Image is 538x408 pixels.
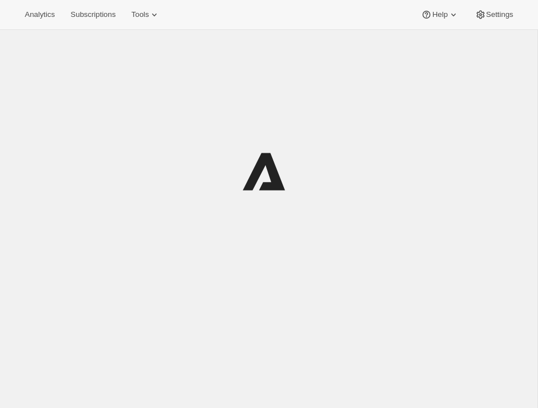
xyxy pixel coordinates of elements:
button: Tools [125,7,167,23]
span: Analytics [25,10,55,19]
button: Subscriptions [64,7,122,23]
span: Tools [131,10,149,19]
span: Help [432,10,447,19]
button: Analytics [18,7,61,23]
button: Settings [468,7,520,23]
span: Settings [486,10,513,19]
span: Subscriptions [70,10,115,19]
button: Help [414,7,465,23]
